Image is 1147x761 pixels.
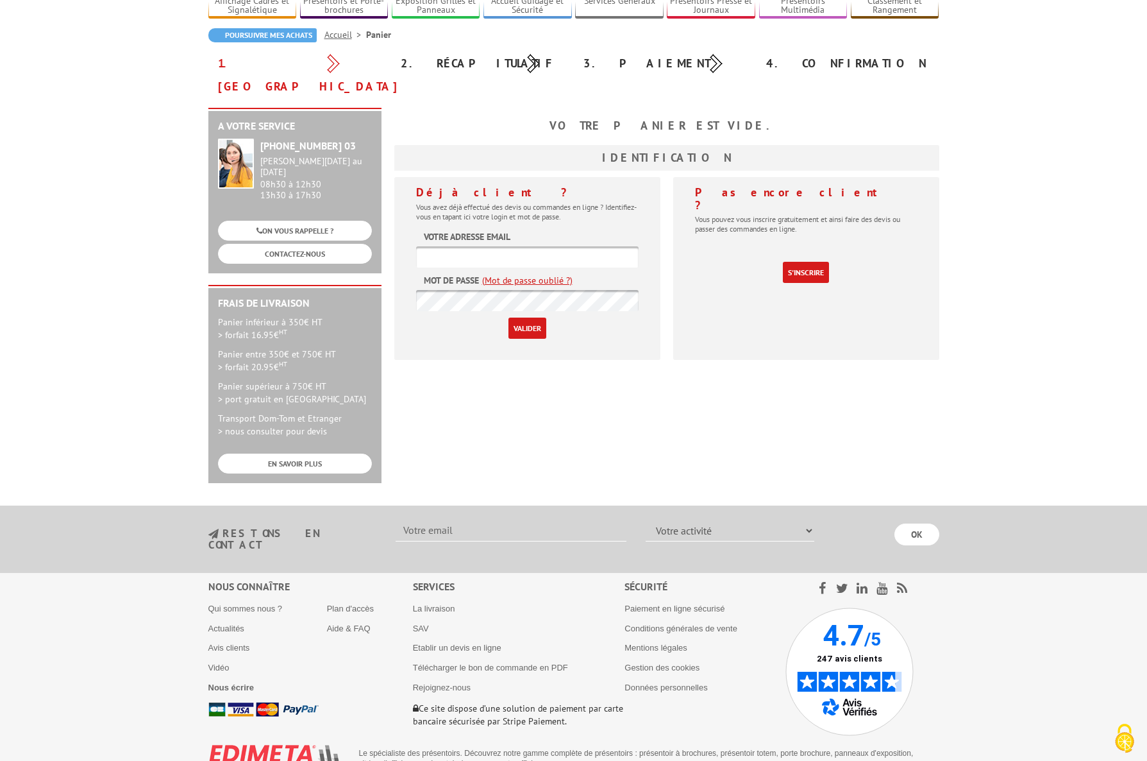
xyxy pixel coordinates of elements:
input: Votre email [396,520,626,542]
p: Panier entre 350€ et 750€ HT [218,348,372,373]
a: (Mot de passe oublié ?) [482,274,573,287]
div: 1. [GEOGRAPHIC_DATA] [208,52,391,98]
div: Sécurité [624,579,785,594]
a: Accueil [324,29,366,40]
h2: A votre service [218,121,372,132]
input: OK [894,524,939,545]
a: Gestion des cookies [624,663,699,672]
button: Cookies (fenêtre modale) [1102,717,1147,761]
div: 08h30 à 12h30 13h30 à 17h30 [260,156,372,200]
span: > nous consulter pour devis [218,425,327,437]
label: Votre adresse email [424,230,510,243]
a: Paiement en ligne sécurisé [624,604,724,613]
h4: Pas encore client ? [695,186,917,212]
div: Services [413,579,625,594]
a: Aide & FAQ [327,624,371,633]
div: 2. Récapitulatif [391,52,574,75]
a: Vidéo [208,663,230,672]
img: widget-service.jpg [218,139,254,189]
p: Ce site dispose d’une solution de paiement par carte bancaire sécurisée par Stripe Paiement. [413,702,625,728]
p: Transport Dom-Tom et Etranger [218,412,372,438]
div: 4. Confirmation [757,52,939,75]
strong: [PHONE_NUMBER] 03 [260,139,356,152]
input: Valider [508,318,546,339]
a: Données personnelles [624,683,707,692]
a: Qui sommes nous ? [208,604,283,613]
sup: HT [279,359,287,368]
p: Vous pouvez vous inscrire gratuitement et ainsi faire des devis ou passer des commandes en ligne. [695,214,917,234]
a: Conditions générales de vente [624,624,737,633]
div: Nous connaître [208,579,413,594]
li: Panier [366,28,391,41]
img: Avis Vérifiés - 4.7 sur 5 - 247 avis clients [785,608,914,736]
h4: Déjà client ? [416,186,639,199]
p: Panier inférieur à 350€ HT [218,316,372,341]
div: 3. Paiement [574,52,757,75]
a: Nous écrire [208,683,255,692]
a: CONTACTEZ-NOUS [218,244,372,264]
label: Mot de passe [424,274,479,287]
h3: restons en contact [208,528,377,551]
img: Cookies (fenêtre modale) [1109,723,1141,755]
div: [PERSON_NAME][DATE] au [DATE] [260,156,372,178]
a: ON VOUS RAPPELLE ? [218,221,372,241]
a: S'inscrire [783,262,829,283]
span: > forfait 20.95€ [218,361,287,373]
a: Avis clients [208,643,250,653]
a: Etablir un devis en ligne [413,643,501,653]
a: Télécharger le bon de commande en PDF [413,663,568,672]
img: newsletter.jpg [208,529,219,540]
a: Actualités [208,624,244,633]
h3: Identification [394,145,939,171]
b: Votre panier est vide. [549,118,784,133]
a: Poursuivre mes achats [208,28,317,42]
a: La livraison [413,604,455,613]
a: SAV [413,624,429,633]
sup: HT [279,327,287,336]
h2: Frais de Livraison [218,298,372,309]
a: Plan d'accès [327,604,374,613]
a: EN SAVOIR PLUS [218,454,372,474]
a: Rejoignez-nous [413,683,471,692]
a: Mentions légales [624,643,687,653]
span: > port gratuit en [GEOGRAPHIC_DATA] [218,393,366,405]
p: Vous avez déjà effectué des devis ou commandes en ligne ? Identifiez-vous en tapant ici votre log... [416,202,639,221]
span: > forfait 16.95€ [218,329,287,341]
p: Panier supérieur à 750€ HT [218,380,372,406]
